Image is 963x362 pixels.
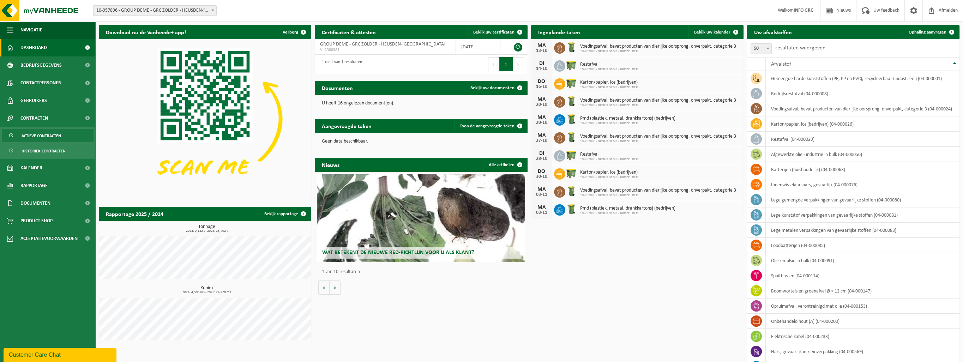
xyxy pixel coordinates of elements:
span: Voedingsafval, bevat producten van dierlijke oorsprong, onverpakt, categorie 3 [580,134,736,139]
span: 10-957896 - GROUP DEME - GRC ZOLDER [580,175,638,180]
td: boomwortels en groenafval Ø > 12 cm (04-000147) [766,283,959,298]
div: 27-10 [535,138,549,143]
label: resultaten weergeven [775,45,825,51]
span: Gebruikers [20,92,47,109]
span: Bekijk uw certificaten [473,30,514,35]
span: 10-957896 - GROUP DEME - GRC ZOLDER [580,67,638,72]
td: [DATE] [456,39,500,55]
img: WB-1100-HPE-GN-50 [565,149,577,161]
button: Volgende [330,280,341,295]
div: DI [535,61,549,66]
td: afgewerkte olie - industrie in bulk (04-000056) [766,147,959,162]
div: 03-11 [535,210,549,215]
img: WB-1100-HPE-GN-50 [565,167,577,179]
img: WB-0140-HPE-GN-50 [565,95,577,107]
td: onbehandeld hout (A) (04-000200) [766,314,959,329]
a: Bekijk uw certificaten [468,25,527,39]
a: Wat betekent de nieuwe RED-richtlijn voor u als klant? [317,174,525,262]
span: Karton/papier, los (bedrijven) [580,170,638,175]
span: Acceptatievoorwaarden [20,230,78,247]
span: 50 [751,43,772,54]
h2: Uw afvalstoffen [747,25,799,39]
span: Pmd (plastiek, metaal, drankkartons) (bedrijven) [580,116,675,121]
span: Afvalstof [771,61,791,67]
span: Pmd (plastiek, metaal, drankkartons) (bedrijven) [580,206,675,211]
span: Bedrijfsgegevens [20,56,62,74]
button: 1 [499,57,513,71]
span: Verberg [283,30,298,35]
span: 2024: 0,142 t - 2025: 13,492 t [102,229,311,233]
p: Geen data beschikbaar. [322,139,520,144]
span: 10-957896 - GROUP DEME - GRC ZOLDER [580,103,736,108]
a: Bekijk uw kalender [688,25,743,39]
a: Alle artikelen [483,158,527,172]
span: Restafval [580,62,638,67]
td: batterijen (huishoudelijk) (04-000063) [766,162,959,177]
div: 20-10 [535,102,549,107]
div: 03-11 [535,192,549,197]
span: Navigatie [20,21,42,39]
span: Ophaling aanvragen [909,30,946,35]
img: WB-0240-HPE-GN-50 [565,113,577,125]
span: 10-957896 - GROUP DEME - GRC ZOLDER [580,49,736,54]
a: Historiek contracten [2,144,94,157]
div: MA [535,205,549,210]
span: 10-957896 - GROUP DEME - GRC ZOLDER [580,121,675,126]
h2: Certificaten & attesten [315,25,383,39]
td: bedrijfsrestafval (04-000008) [766,86,959,101]
span: Wat betekent de nieuwe RED-richtlijn voor u als klant? [322,250,474,255]
span: 50 [751,44,771,54]
span: Documenten [20,194,50,212]
button: Vorige [318,280,330,295]
td: elektrische kabel (04-000233) [766,329,959,344]
a: Bekijk uw documenten [465,81,527,95]
h2: Ingeplande taken [531,25,587,39]
div: 1 tot 1 van 1 resultaten [318,56,362,72]
td: karton/papier, los (bedrijven) (04-000026) [766,116,959,132]
div: MA [535,187,549,192]
span: 10-957896 - GROUP DEME - GRC ZOLDER - HEUSDEN-ZOLDER [93,5,217,16]
div: MA [535,115,549,120]
a: Toon de aangevraagde taken [454,119,527,133]
span: Actieve contracten [22,129,61,143]
span: Bekijk uw documenten [470,86,514,90]
td: ionenwisselaarshars, gevaarlijk (04-000076) [766,177,959,192]
span: Rapportage [20,177,48,194]
span: 10-957896 - GROUP DEME - GRC ZOLDER [580,85,638,90]
p: 1 van 10 resultaten [322,270,524,274]
span: Product Shop [20,212,53,230]
span: 10-957896 - GROUP DEME - GRC ZOLDER [580,157,638,162]
div: 28-10 [535,156,549,161]
img: WB-0140-HPE-GN-50 [565,41,577,53]
td: loodbatterijen (04-000085) [766,238,959,253]
span: Contactpersonen [20,74,61,92]
span: Voedingsafval, bevat producten van dierlijke oorsprong, onverpakt, categorie 3 [580,188,736,193]
span: Contracten [20,109,48,127]
span: Toon de aangevraagde taken [460,124,514,128]
span: Karton/papier, los (bedrijven) [580,80,638,85]
td: lege kunststof verpakkingen van gevaarlijke stoffen (04-000081) [766,207,959,223]
td: gemengde harde kunststoffen (PE, PP en PVC), recycleerbaar (industrieel) (04-000001) [766,71,959,86]
img: WB-0140-HPE-GN-50 [565,131,577,143]
img: WB-0140-HPE-GN-50 [565,185,577,197]
td: opruimafval, verontreinigd met olie (04-000153) [766,298,959,314]
img: WB-1100-HPE-GN-50 [565,77,577,89]
span: GROUP DEME - GRC ZOLDER - HEUSDEN-[GEOGRAPHIC_DATA] [320,42,445,47]
td: restafval (04-000029) [766,132,959,147]
span: 10-957896 - GROUP DEME - GRC ZOLDER [580,139,736,144]
p: U heeft 16 ongelezen document(en). [322,101,520,106]
a: Bekijk rapportage [259,207,311,221]
div: 16-10 [535,84,549,89]
span: Historiek contracten [22,144,66,158]
span: Dashboard [20,39,47,56]
strong: INFO GRC [794,8,813,13]
div: 14-10 [535,66,549,71]
a: Ophaling aanvragen [903,25,959,39]
td: lege metalen verpakkingen van gevaarlijke stoffen (04-000083) [766,223,959,238]
span: Restafval [580,152,638,157]
div: DI [535,151,549,156]
div: 13-10 [535,48,549,53]
span: Voedingsafval, bevat producten van dierlijke oorsprong, onverpakt, categorie 3 [580,44,736,49]
span: 10-957896 - GROUP DEME - GRC ZOLDER [580,193,736,198]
